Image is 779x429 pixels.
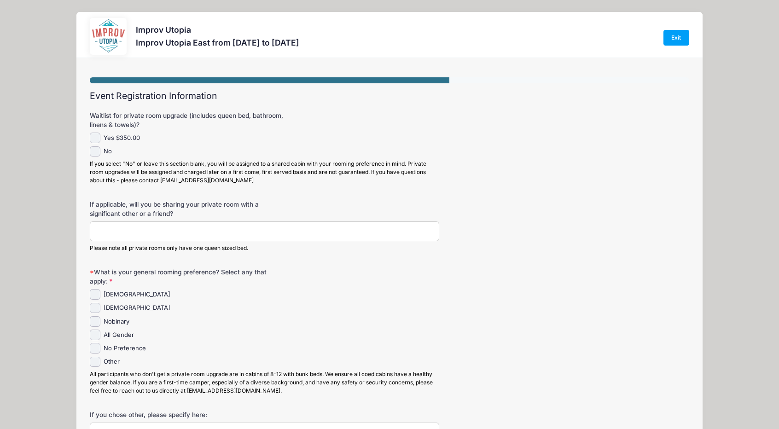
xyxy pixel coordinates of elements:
div: If you select "No" or leave this section blank, you will be assigned to a shared cabin with your ... [90,160,439,185]
label: [DEMOGRAPHIC_DATA] [104,290,170,299]
label: What is your general rooming preference? Select any that apply: [90,267,290,286]
label: [DEMOGRAPHIC_DATA] [104,303,170,313]
label: If applicable, will you be sharing your private room with a significant other or a friend? [90,200,290,219]
div: Please note all private rooms only have one queen sized bed. [90,244,439,252]
h2: Event Registration Information [90,91,689,101]
label: Waitlist for private room upgrade (includes queen bed, bathroom, linens & towels)? [90,111,290,130]
h3: Improv Utopia [136,25,299,35]
label: Nobinary [104,317,129,326]
a: Exit [663,30,689,46]
label: Other [104,357,120,366]
label: No [104,147,112,156]
div: All participants who don't get a private room upgrade are in cabins of 8-12 with bunk beds. We en... [90,370,439,395]
label: No Preference [104,344,146,353]
h3: Improv Utopia East from [DATE] to [DATE] [136,38,299,47]
label: Yes $350.00 [104,133,140,143]
label: All Gender [104,330,134,340]
label: If you chose other, please specify here: [90,410,290,419]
